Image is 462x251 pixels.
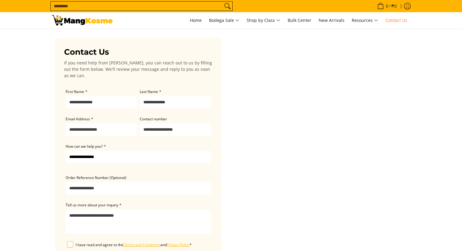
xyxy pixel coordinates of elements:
[206,12,242,29] a: Bodega Sale
[140,89,158,94] span: Last Name
[76,242,190,247] span: I have read and agree to the and
[288,17,311,23] span: Bulk Center
[66,116,90,122] span: Email Address
[316,12,347,29] a: New Arrivals
[66,89,84,94] span: First Name
[349,12,381,29] a: Resources
[247,17,280,24] span: Shop by Class
[167,242,190,247] a: Privacy Policy
[209,17,239,24] span: Bodega Sale
[382,12,410,29] a: Contact Us
[66,202,118,208] span: Tell us more about your inquiry
[123,242,160,247] a: Terms and Conditions
[140,116,167,122] span: Contact number
[64,47,212,57] h3: Contact Us
[385,17,407,23] span: Contact Us
[385,4,389,8] span: 0
[66,175,126,180] span: Order Reference Number (Optional)
[244,12,283,29] a: Shop by Class
[352,17,378,24] span: Resources
[391,4,398,8] span: ₱0
[223,2,232,11] button: Search
[285,12,314,29] a: Bulk Center
[119,12,410,29] nav: Main Menu
[190,17,202,23] span: Home
[187,12,205,29] a: Home
[319,17,344,23] span: New Arrivals
[64,60,212,79] p: If you need help from [PERSON_NAME], you can reach out to us by filling out the form below. We'll...
[375,3,399,9] span: •
[66,144,103,149] span: How can we help you?
[52,15,113,26] img: Contact Us Today! l Mang Kosme - Home Appliance Warehouse Sale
